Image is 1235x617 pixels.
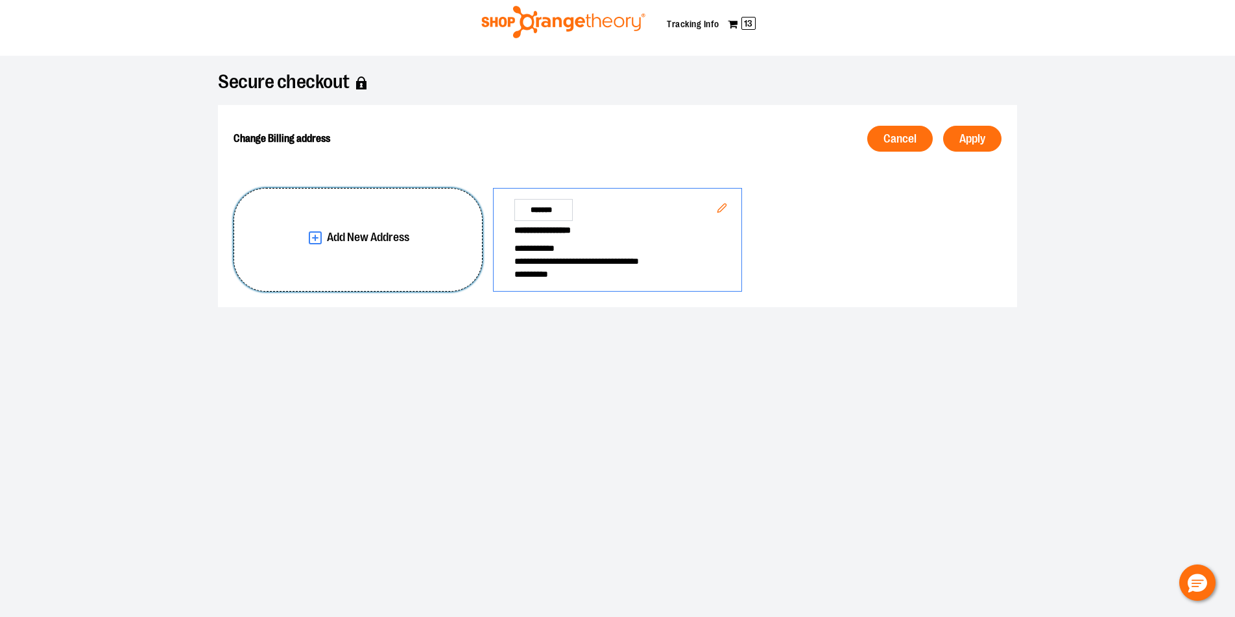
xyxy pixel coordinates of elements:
a: Tracking Info [667,19,719,29]
button: Apply [943,126,1001,152]
span: Apply [959,133,985,145]
span: 13 [741,17,756,30]
button: Edit [706,192,737,227]
button: Hello, have a question? Let’s chat. [1179,565,1216,601]
img: Shop Orangetheory [479,6,647,38]
span: Add New Address [327,231,409,244]
h2: Change Billing address [234,121,599,157]
h1: Secure checkout [218,76,1017,89]
span: Cancel [883,133,917,145]
button: Cancel [867,126,933,152]
button: Add New Address [234,188,483,292]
